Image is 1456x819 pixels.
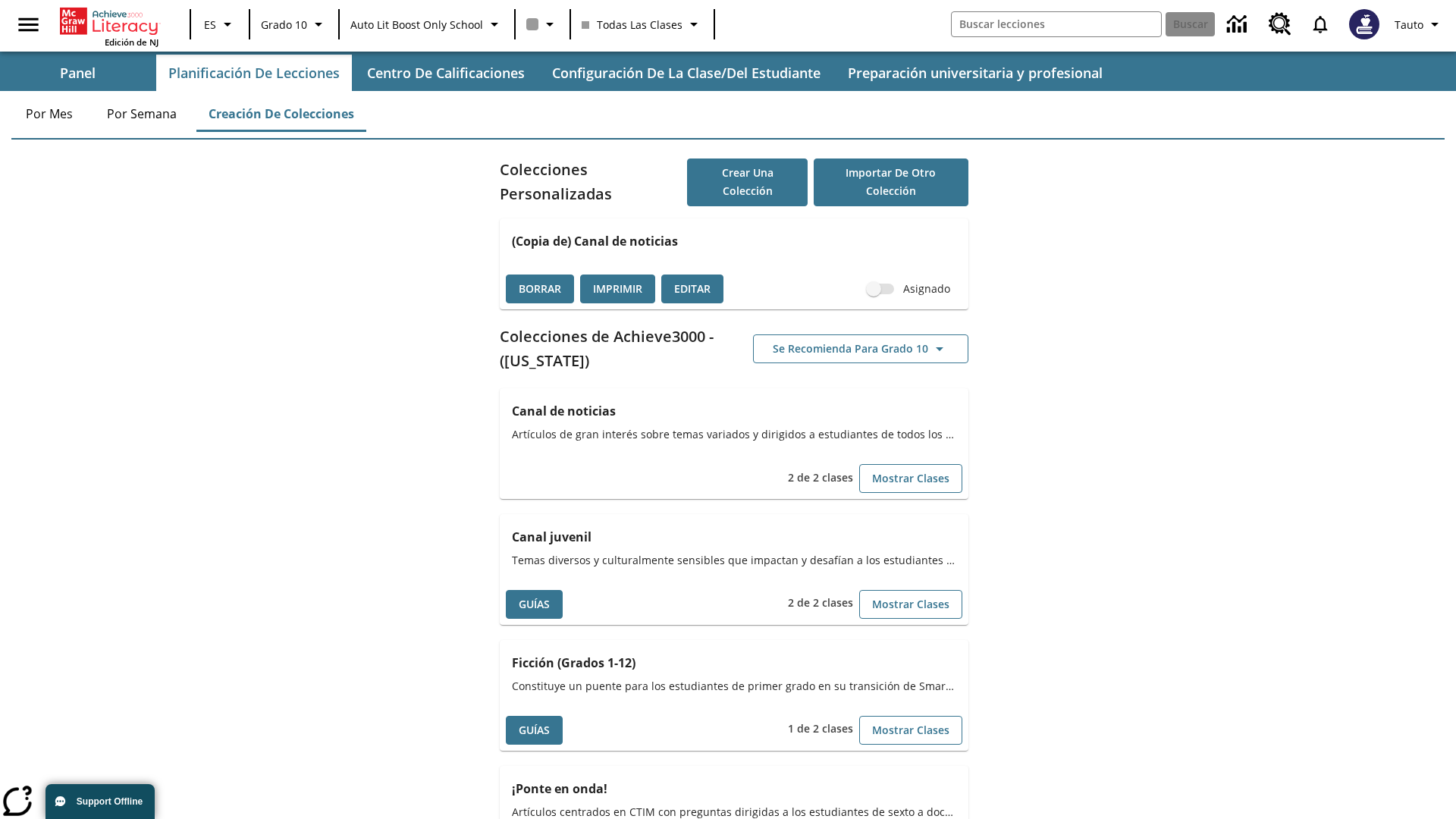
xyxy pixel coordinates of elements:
[60,5,158,48] div: Portada
[1349,9,1379,39] img: Avatar
[540,55,833,91] button: Configuración de la clase/del estudiante
[512,400,956,422] h3: Canal de noticias
[512,526,956,548] h3: Canal juvenil
[788,721,853,736] span: 1 de 2 clases
[512,231,956,252] h3: (Copia de) Canal de noticias
[1395,17,1423,33] span: Tauto
[814,158,968,206] button: Importar de otro Colección
[859,464,962,494] button: Mostrar Clases
[836,55,1115,91] button: Preparación universitaria y profesional
[576,11,709,38] button: Clase: Todas las clases, Selecciona una clase
[95,96,189,132] button: Por semana
[580,275,655,304] button: Imprimir, Se abrirá en una ventana nueva
[661,275,723,304] button: Editar
[255,11,334,38] button: Grado: Grado 10, Elige un grado
[788,470,853,485] span: 2 de 2 clases
[344,11,510,38] button: Escuela: Auto Lit Boost only School, Seleccione su escuela
[903,281,950,297] span: Asignado
[11,96,87,132] button: Por mes
[506,716,563,745] button: Guías
[1218,4,1260,45] a: Centro de información
[512,652,956,673] h3: Ficción (Grados 1-12)
[77,796,143,807] span: Support Offline
[196,11,244,38] button: Lenguaje: ES, Selecciona un idioma
[512,552,956,568] span: Temas diversos y culturalmente sensibles que impactan y desafían a los estudiantes de la escuela ...
[1340,5,1389,44] button: Escoja un nuevo avatar
[582,17,682,33] span: Todas las clases
[196,96,366,132] button: Creación de colecciones
[500,158,687,206] h2: Colecciones Personalizadas
[1260,4,1301,45] a: Centro de recursos, Se abrirá en una pestaña nueva.
[506,590,563,620] button: Guías
[204,17,216,33] span: ES
[512,778,956,799] h3: ¡Ponte en onda!
[1389,11,1450,38] button: Perfil/Configuración
[355,55,537,91] button: Centro de calificaciones
[60,6,158,36] a: Portada
[859,590,962,620] button: Mostrar Clases
[788,595,853,610] span: 2 de 2 clases
[156,55,352,91] button: Planificación de lecciones
[45,784,155,819] button: Support Offline
[6,2,51,47] button: Abrir el menú lateral
[687,158,807,206] button: Crear una colección
[261,17,307,33] span: Grado 10
[512,426,956,442] span: Artículos de gran interés sobre temas variados y dirigidos a estudiantes de todos los grados.
[500,325,734,373] h2: Colecciones de Achieve3000 - ([US_STATE])
[1301,5,1340,44] a: Notificaciones
[350,17,483,33] span: Auto Lit Boost only School
[952,12,1161,36] input: Buscar campo
[105,36,158,48] span: Edición de NJ
[753,334,968,364] button: Se recomienda para Grado 10
[2,55,153,91] button: Panel
[506,275,574,304] button: Borrar
[512,678,956,694] span: Constituye un puente para los estudiantes de primer grado en su transición de SmartyAnts a Achiev...
[859,716,962,745] button: Mostrar Clases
